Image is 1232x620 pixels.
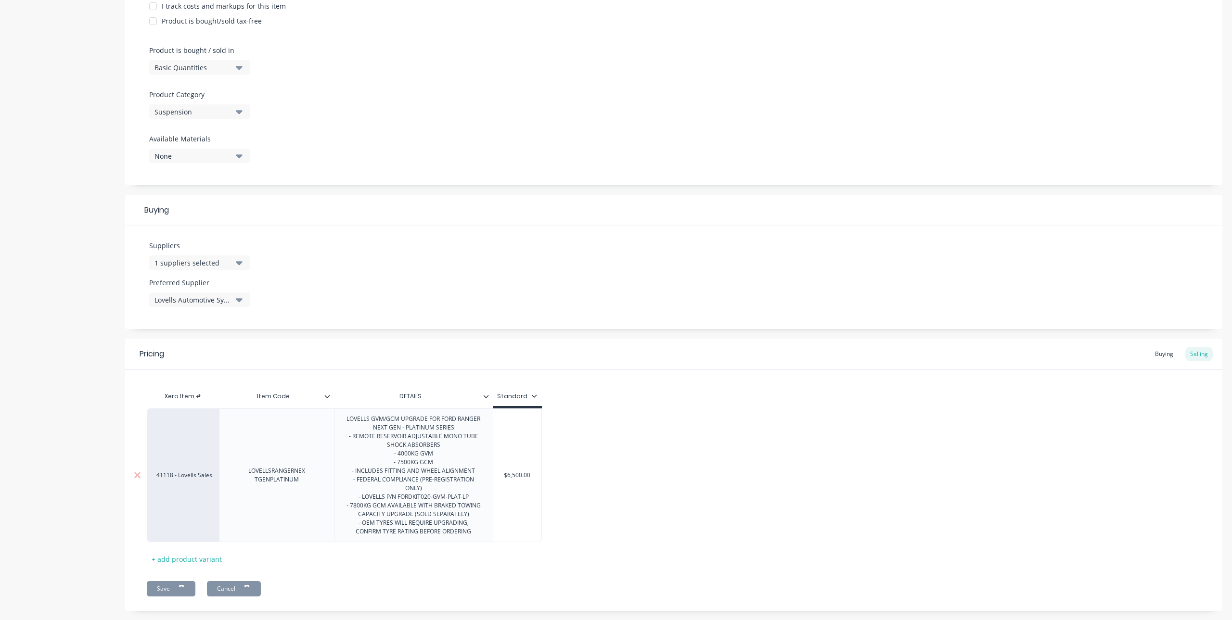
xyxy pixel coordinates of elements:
[493,463,541,487] div: $6,500.00
[162,16,262,26] div: Product is bought/sold tax-free
[207,581,261,596] button: Cancel
[1185,347,1213,361] div: Selling
[147,552,227,567] div: + add product variant
[219,384,328,408] div: Item Code
[149,292,250,307] button: Lovells Automotive Systems Pty Ltd
[147,408,542,542] div: 41118 - Lovells SalesLOVELLSRANGERNEX TGENPLATINUMLOVELLS GVM/GCM UPGRADE FOR FORD RANGER NEXT GE...
[156,471,209,480] div: 41118 - Lovells Sales
[497,392,537,401] div: Standard
[149,149,250,163] button: None
[154,295,231,305] div: Lovells Automotive Systems Pty Ltd
[140,348,164,360] div: Pricing
[147,581,195,596] button: Save
[154,258,231,268] div: 1 suppliers selected
[162,1,286,11] div: I track costs and markups for this item
[338,413,489,538] div: LOVELLS GVM/GCM UPGRADE FOR FORD RANGER NEXT GEN - PLATINUM SERIES - REMOTE RESERVOIR ADJUSTABLE ...
[149,255,250,270] button: 1 suppliers selected
[149,278,250,288] label: Preferred Supplier
[154,63,231,73] div: Basic Quantities
[1150,347,1178,361] div: Buying
[147,387,219,406] div: Xero Item #
[149,45,245,55] label: Product is bought / sold in
[149,134,250,144] label: Available Materials
[223,465,330,486] div: LOVELLSRANGERNEX TGENPLATINUM
[154,151,231,161] div: None
[219,387,334,406] div: Item Code
[149,60,250,75] button: Basic Quantities
[125,195,1222,226] div: Buying
[334,384,487,408] div: DETAILS
[334,387,493,406] div: DETAILS
[154,107,231,117] div: Suspension
[149,89,245,100] label: Product Category
[149,104,250,119] button: Suspension
[149,240,250,251] label: Suppliers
